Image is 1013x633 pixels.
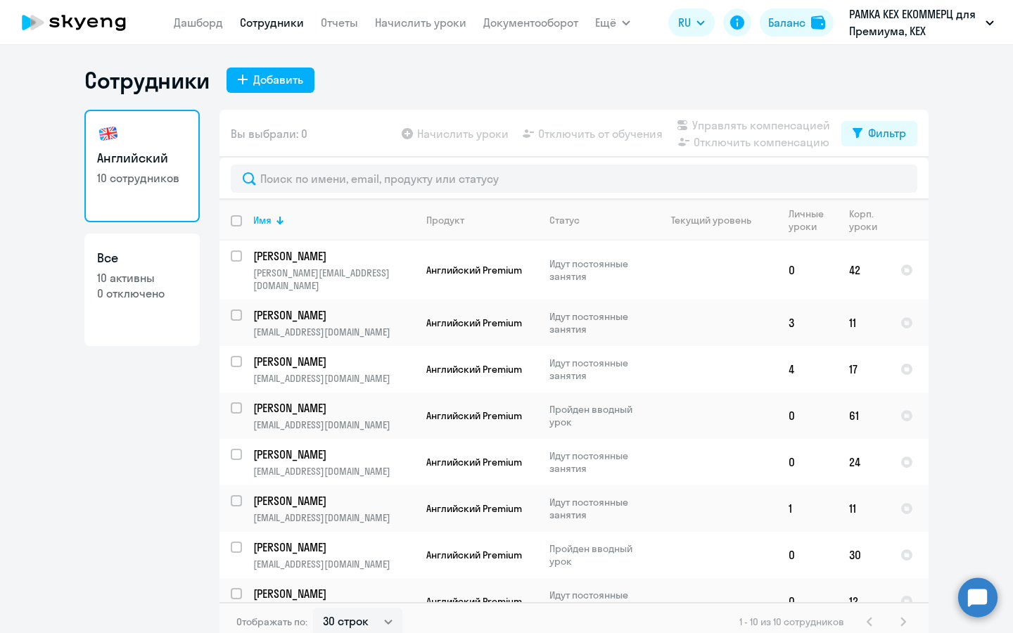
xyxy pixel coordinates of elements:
[426,409,522,422] span: Английский Premium
[240,15,304,30] a: Сотрудники
[253,447,412,462] p: [PERSON_NAME]
[253,493,414,509] a: [PERSON_NAME]
[375,15,466,30] a: Начислить уроки
[321,15,358,30] a: Отчеты
[97,286,187,301] p: 0 отключено
[84,110,200,222] a: Английский10 сотрудников
[838,346,889,392] td: 17
[789,207,824,233] div: Личные уроки
[849,6,980,39] p: РАМКА КЕХ ЕКОММЕРЦ для Премиума, КЕХ ЕКОММЕРЦ, ООО
[838,485,889,532] td: 11
[253,400,414,416] a: [PERSON_NAME]
[231,165,917,193] input: Поиск по имени, email, продукту или статусу
[668,8,715,37] button: RU
[97,122,120,145] img: english
[253,71,303,88] div: Добавить
[253,248,414,264] a: [PERSON_NAME]
[174,15,223,30] a: Дашборд
[777,439,838,485] td: 0
[838,439,889,485] td: 24
[777,578,838,625] td: 0
[777,300,838,346] td: 3
[549,214,646,226] div: Статус
[768,14,805,31] div: Баланс
[426,456,522,468] span: Английский Premium
[549,542,646,568] p: Пройден вводный урок
[227,68,314,93] button: Добавить
[236,615,307,628] span: Отображать по:
[253,267,414,292] p: [PERSON_NAME][EMAIL_ADDRESS][DOMAIN_NAME]
[426,316,522,329] span: Английский Premium
[658,214,777,226] div: Текущий уровень
[849,207,877,233] div: Корп. уроки
[253,372,414,385] p: [EMAIL_ADDRESS][DOMAIN_NAME]
[426,214,537,226] div: Продукт
[253,558,414,570] p: [EMAIL_ADDRESS][DOMAIN_NAME]
[595,14,616,31] span: Ещё
[842,6,1001,39] button: РАМКА КЕХ ЕКОММЕРЦ для Премиума, КЕХ ЕКОММЕРЦ, ООО
[253,539,412,555] p: [PERSON_NAME]
[838,300,889,346] td: 11
[253,586,412,601] p: [PERSON_NAME]
[426,502,522,515] span: Английский Premium
[253,307,412,323] p: [PERSON_NAME]
[777,532,838,578] td: 0
[426,363,522,376] span: Английский Premium
[777,485,838,532] td: 1
[84,234,200,346] a: Все10 активны0 отключено
[841,121,917,146] button: Фильтр
[777,241,838,300] td: 0
[849,207,888,233] div: Корп. уроки
[97,249,187,267] h3: Все
[549,214,580,226] div: Статус
[253,447,414,462] a: [PERSON_NAME]
[811,15,825,30] img: balance
[253,400,412,416] p: [PERSON_NAME]
[253,307,414,323] a: [PERSON_NAME]
[97,170,187,186] p: 10 сотрудников
[868,124,906,141] div: Фильтр
[426,264,522,276] span: Английский Premium
[549,357,646,382] p: Идут постоянные занятия
[838,392,889,439] td: 61
[760,8,834,37] button: Балансbalance
[253,354,412,369] p: [PERSON_NAME]
[253,465,414,478] p: [EMAIL_ADDRESS][DOMAIN_NAME]
[838,578,889,625] td: 12
[97,149,187,167] h3: Английский
[253,326,414,338] p: [EMAIL_ADDRESS][DOMAIN_NAME]
[549,257,646,283] p: Идут постоянные занятия
[838,532,889,578] td: 30
[678,14,691,31] span: RU
[253,493,412,509] p: [PERSON_NAME]
[549,589,646,614] p: Идут постоянные занятия
[549,310,646,335] p: Идут постоянные занятия
[97,270,187,286] p: 10 активны
[777,346,838,392] td: 4
[549,403,646,428] p: Пройден вводный урок
[549,449,646,475] p: Идут постоянные занятия
[739,615,844,628] span: 1 - 10 из 10 сотрудников
[595,8,630,37] button: Ещё
[253,354,414,369] a: [PERSON_NAME]
[253,539,414,555] a: [PERSON_NAME]
[253,586,414,601] a: [PERSON_NAME]
[231,125,307,142] span: Вы выбрали: 0
[789,207,837,233] div: Личные уроки
[426,549,522,561] span: Английский Premium
[777,392,838,439] td: 0
[253,214,272,226] div: Имя
[483,15,578,30] a: Документооборот
[671,214,751,226] div: Текущий уровень
[426,214,464,226] div: Продукт
[426,595,522,608] span: Английский Premium
[253,248,412,264] p: [PERSON_NAME]
[253,418,414,431] p: [EMAIL_ADDRESS][DOMAIN_NAME]
[253,214,414,226] div: Имя
[549,496,646,521] p: Идут постоянные занятия
[253,511,414,524] p: [EMAIL_ADDRESS][DOMAIN_NAME]
[838,241,889,300] td: 42
[84,66,210,94] h1: Сотрудники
